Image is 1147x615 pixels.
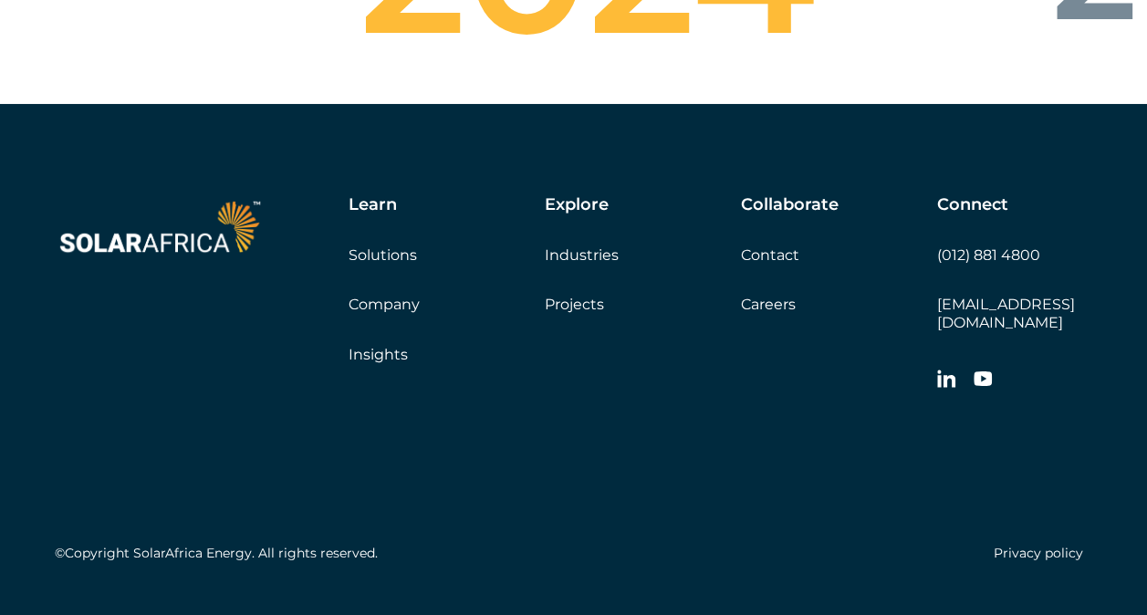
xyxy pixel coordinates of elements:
a: Insights [349,346,408,363]
a: Contact [741,246,799,264]
a: Industries [545,246,619,264]
a: Careers [741,296,796,313]
h5: ©Copyright SolarAfrica Energy. All rights reserved. [55,546,378,561]
h5: Explore [545,195,609,215]
h5: Learn [349,195,397,215]
a: Projects [545,296,604,313]
h5: Collaborate [741,195,839,215]
a: Solutions [349,246,417,264]
a: Company [349,296,420,313]
a: [EMAIL_ADDRESS][DOMAIN_NAME] [937,296,1075,330]
h5: Connect [937,195,1008,215]
a: (012) 881 4800 [937,246,1040,264]
a: Privacy policy [994,545,1083,561]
